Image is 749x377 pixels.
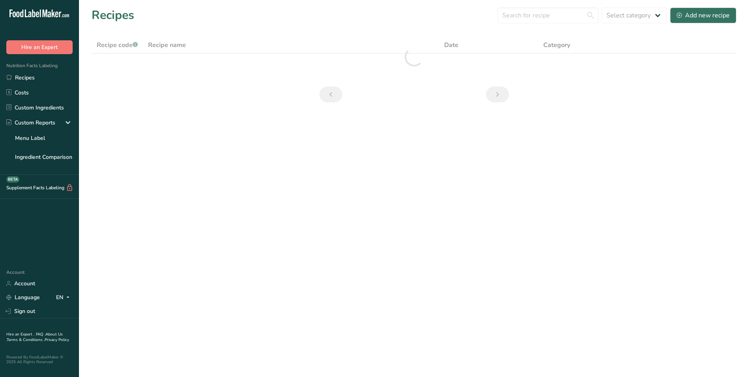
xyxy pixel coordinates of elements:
[6,176,19,183] div: BETA
[6,355,73,364] div: Powered By FoodLabelMaker © 2025 All Rights Reserved
[670,8,736,23] button: Add new recipe
[6,290,40,304] a: Language
[56,293,73,302] div: EN
[677,11,730,20] div: Add new recipe
[92,6,134,24] h1: Recipes
[497,8,599,23] input: Search for recipe
[486,87,509,102] a: Next page
[6,332,63,343] a: About Us .
[6,40,73,54] button: Hire an Expert
[36,332,45,337] a: FAQ .
[7,337,45,343] a: Terms & Conditions .
[45,337,69,343] a: Privacy Policy
[6,119,55,127] div: Custom Reports
[319,87,342,102] a: Previous page
[6,332,34,337] a: Hire an Expert .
